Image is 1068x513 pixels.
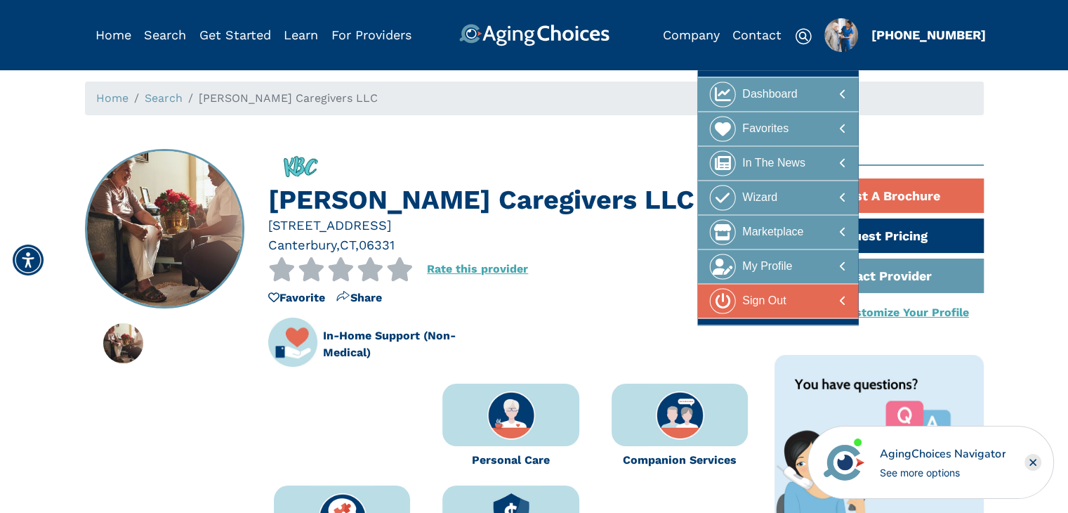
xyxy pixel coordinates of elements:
span: Canterbury [268,238,336,252]
div: See more options [880,465,1006,480]
div: Companion Services [606,452,753,469]
a: Provider Customize Your Profile [789,306,969,319]
div: My Profile [742,254,792,280]
div: Accessibility Menu [13,245,44,275]
img: 310e8af3-10d0-4471-a80f-580114f232fb.jpg [824,18,858,52]
div: In The News [742,150,805,176]
div: In-Home Support (Non-Medical) [323,327,500,361]
a: Sign Out [698,283,859,318]
nav: breadcrumb [85,82,984,115]
a: Favorites [698,112,859,146]
span: , [355,238,359,252]
a: Dashboard [698,77,859,112]
a: In The News [698,145,859,180]
img: Kitt Brook Caregivers LLC [103,323,143,363]
a: Marketplace [698,214,859,249]
div: Dashboard [742,82,797,108]
div: Share [336,290,382,306]
div: Popover trigger [144,24,186,46]
img: Kitt Brook Caregivers LLC [86,150,243,308]
a: My Profile [698,249,859,283]
a: [PHONE_NUMBER] [871,27,986,42]
div: Marketplace [742,219,803,245]
img: avatar [820,439,868,486]
div: AgingChoices Navigator [880,446,1006,462]
h1: [PERSON_NAME] Caregivers LLC [268,184,753,216]
a: Request Pricing [774,219,984,253]
span: [PERSON_NAME] Caregivers LLC [199,91,378,105]
img: AgingChoices [459,24,609,46]
h2: Next Steps [774,149,984,166]
div: Favorites [742,116,789,142]
a: For Providers [331,27,411,42]
div: Personal Care [437,452,584,469]
a: Home [95,27,131,42]
a: Company [663,27,720,42]
div: Wizard [742,185,777,211]
a: Contact Provider [774,259,984,293]
img: search-icon.svg [795,28,812,45]
div: 06331 [359,235,395,254]
div: Favorite [268,290,325,306]
a: Home [96,91,128,105]
div: [STREET_ADDRESS] [268,216,753,235]
div: Sign Out [742,288,786,314]
span: , [336,238,340,252]
a: Contact [732,27,782,42]
a: Rate this provider [427,262,528,275]
div: Close [1024,454,1041,471]
a: Learn [284,27,318,42]
div: Popover trigger [824,18,858,52]
span: CT [340,238,355,252]
a: Get Started [199,27,271,42]
a: Request A Brochure [774,178,984,213]
a: Wizard [698,180,859,214]
a: Search [145,91,183,105]
a: Search [144,27,186,42]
